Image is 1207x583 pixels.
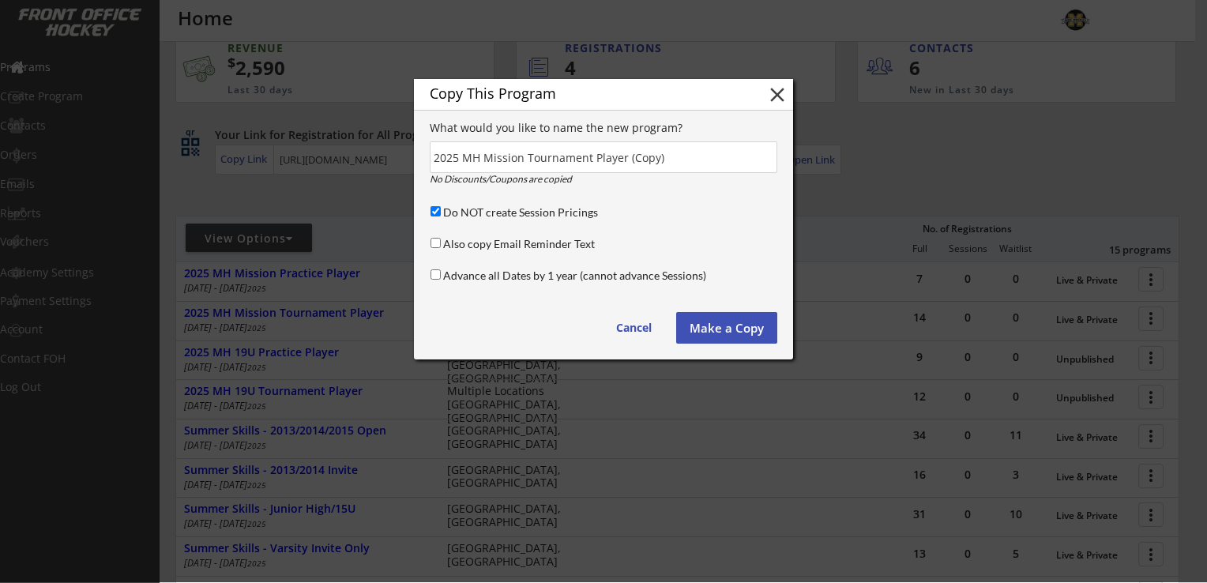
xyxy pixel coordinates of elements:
div: What would you like to name the new program? [430,122,777,134]
button: Make a Copy [676,312,777,344]
button: Cancel [600,312,667,344]
button: close [765,83,789,107]
label: Also copy Email Reminder Text [443,237,595,250]
label: Advance all Dates by 1 year (cannot advance Sessions) [443,269,706,282]
label: Do NOT create Session Pricings [443,205,598,219]
div: Copy This Program [430,86,741,100]
div: No Discounts/Coupons are copied [430,175,663,184]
